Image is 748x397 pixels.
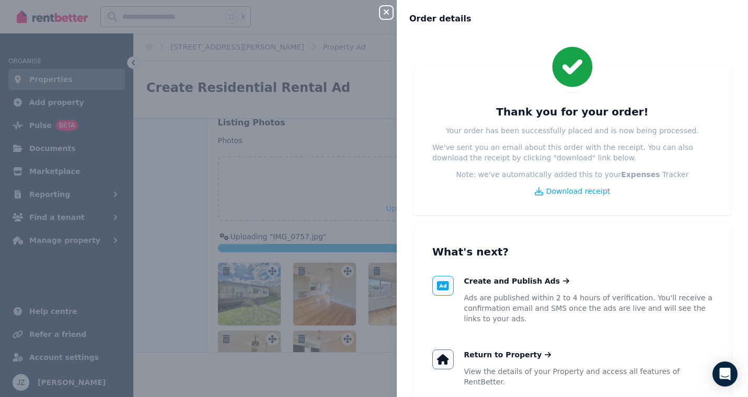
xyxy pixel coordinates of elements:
[432,244,712,259] h3: What's next?
[546,186,611,196] span: Download receipt
[464,293,713,324] p: Ads are published within 2 to 4 hours of verification. You'll receive a confirmation email and SM...
[621,170,660,179] b: Expenses
[409,13,471,25] span: Order details
[446,125,699,136] p: Your order has been successfully placed and is now being processed.
[456,169,689,180] p: Note: we've automatically added this to your Tracker
[464,349,542,360] span: Return to Property
[464,276,570,286] a: Create and Publish Ads
[712,361,738,387] div: Open Intercom Messenger
[464,366,713,387] p: View the details of your Property and access all features of RentBetter.
[496,104,648,119] h3: Thank you for your order!
[464,276,560,286] span: Create and Publish Ads
[432,142,712,163] p: We've sent you an email about this order with the receipt. You can also download the receipt by c...
[464,349,551,360] a: Return to Property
